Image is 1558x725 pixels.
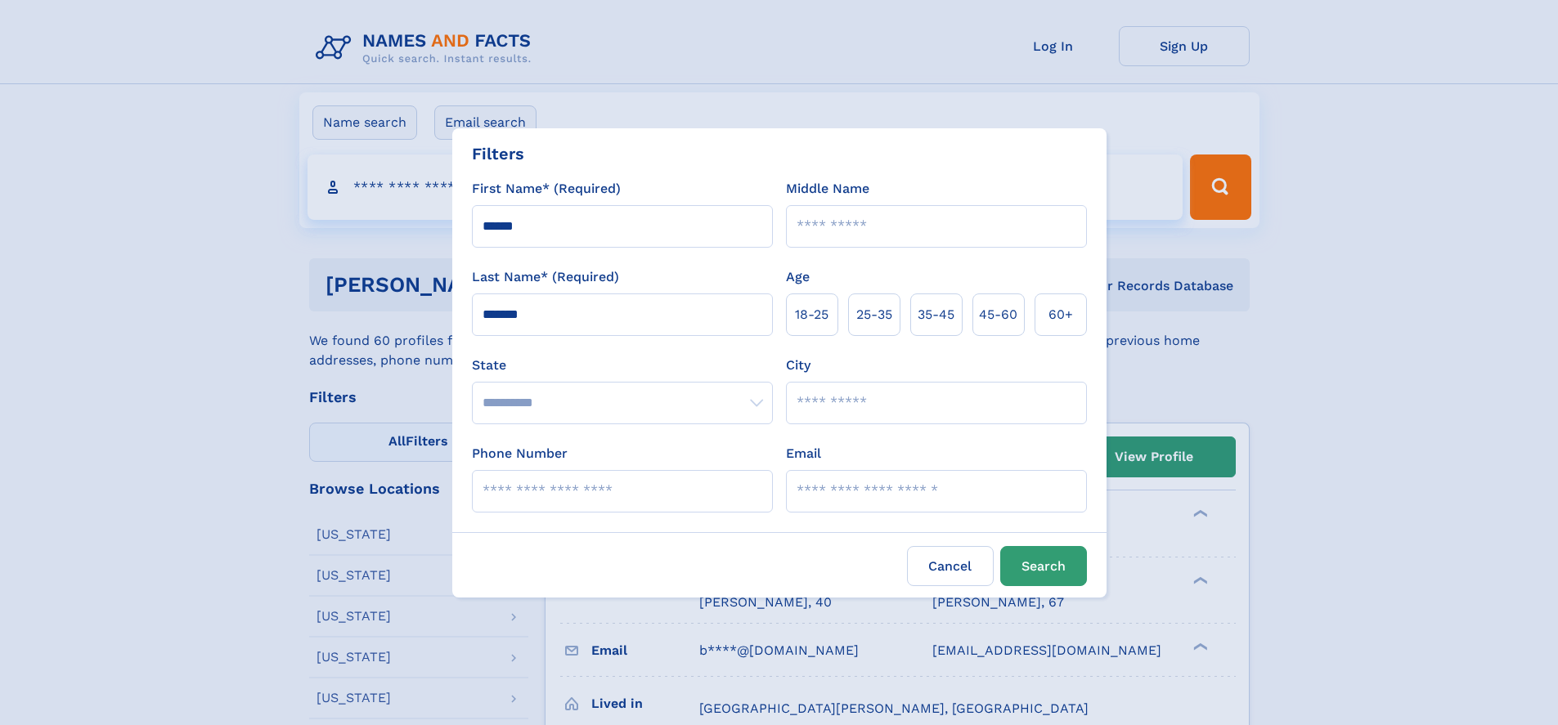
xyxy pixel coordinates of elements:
[786,356,810,375] label: City
[795,305,828,324] span: 18‑25
[918,305,954,324] span: 35‑45
[1048,305,1073,324] span: 60+
[472,356,773,375] label: State
[1000,546,1087,586] button: Search
[786,444,821,463] label: Email
[472,179,621,199] label: First Name* (Required)
[907,546,994,586] label: Cancel
[472,141,524,166] div: Filters
[786,179,869,199] label: Middle Name
[472,444,568,463] label: Phone Number
[979,305,1017,324] span: 45‑60
[856,305,892,324] span: 25‑35
[472,267,619,287] label: Last Name* (Required)
[786,267,810,287] label: Age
